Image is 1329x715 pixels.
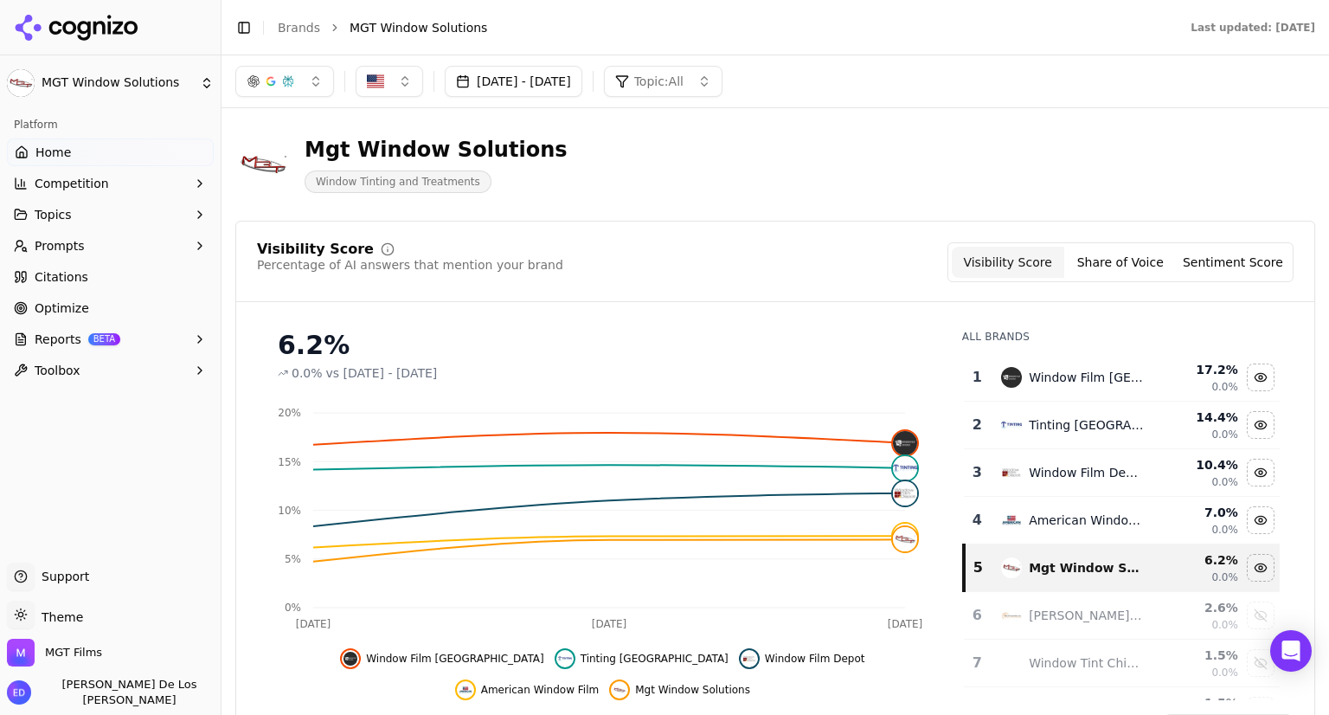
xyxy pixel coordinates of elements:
span: Citations [35,268,88,286]
button: Competition [7,170,214,197]
span: MGT Films [45,645,102,660]
span: Window Film [GEOGRAPHIC_DATA] [366,652,543,666]
span: Window Tinting and Treatments [305,171,491,193]
img: window film depot [893,481,917,506]
a: Brands [278,21,320,35]
span: 0.0% [1211,475,1238,489]
img: United States [367,73,384,90]
img: alan and associates [1001,605,1022,626]
button: Sentiment Score [1177,247,1289,278]
div: 3 [971,462,984,483]
div: 6.2 % [1158,551,1238,569]
button: Hide tinting chicago data [555,648,729,669]
span: BETA [88,333,120,345]
button: Hide window film depot data [739,648,865,669]
span: vs [DATE] - [DATE] [326,364,438,382]
img: MGT Window Solutions [235,137,291,192]
span: MGT Window Solutions [350,19,487,36]
div: 7.0 % [1158,504,1238,521]
span: Home [35,144,71,161]
span: Toolbox [35,362,80,379]
div: American Window Film [1029,512,1144,529]
div: Window Film [GEOGRAPHIC_DATA] [1029,369,1144,386]
nav: breadcrumb [278,19,1156,36]
span: 0.0% [1211,428,1238,441]
tr: 2tinting chicagoTinting [GEOGRAPHIC_DATA]14.4%0.0%Hide tinting chicago data [964,402,1280,449]
div: [PERSON_NAME] And Associates [1029,607,1144,624]
div: 10.4 % [1158,456,1238,473]
img: MGT Window Solutions [7,69,35,97]
div: Mgt Window Solutions [305,136,568,164]
div: Mgt Window Solutions [1029,559,1144,577]
div: 6.2% [278,330,928,361]
a: Optimize [7,294,214,322]
tr: 1window film chicagoWindow Film [GEOGRAPHIC_DATA]17.2%0.0%Hide window film chicago data [964,354,1280,402]
span: Competition [35,175,109,192]
tr: 7window tint chicagoWindow Tint Chicago1.5%0.0%Show window tint chicago data [964,640,1280,687]
div: 4 [971,510,984,531]
button: Hide american window film data [455,680,599,700]
img: american window film [893,524,917,548]
div: Open Intercom Messenger [1270,630,1312,672]
div: Window Film Depot [1029,464,1144,481]
div: Last updated: [DATE] [1191,21,1315,35]
span: 0.0% [292,364,323,382]
tr: 6alan and associates[PERSON_NAME] And Associates2.6%0.0%Show alan and associates data [964,592,1280,640]
span: 0.0% [1211,666,1238,680]
div: Percentage of AI answers that mention your brand [257,256,563,274]
tspan: [DATE] [296,618,331,630]
span: American Window Film [481,683,599,697]
span: Support [35,568,89,585]
tr: 4american window filmAmerican Window Film7.0%0.0%Hide american window film data [964,497,1280,544]
img: window film chicago [343,652,357,666]
img: mgt window solutions [893,527,917,551]
tspan: [DATE] [888,618,923,630]
div: 6 [971,605,984,626]
button: Visibility Score [952,247,1064,278]
button: Share of Voice [1064,247,1177,278]
a: Home [7,138,214,166]
img: window film depot [742,652,756,666]
tspan: 20% [278,407,301,419]
span: Reports [35,331,81,348]
tspan: 10% [278,505,301,517]
tr: 3window film depotWindow Film Depot10.4%0.0%Hide window film depot data [964,449,1280,497]
tspan: 15% [278,456,301,468]
img: MGT Films [7,639,35,667]
button: Open user button [7,677,214,708]
tspan: 0% [285,602,301,614]
div: 14.4 % [1158,409,1238,426]
span: 0.0% [1211,380,1238,394]
button: Toolbox [7,357,214,384]
span: MGT Window Solutions [42,75,193,91]
tspan: [DATE] [592,618,627,630]
button: Hide window film chicago data [340,648,543,669]
tr: 5mgt window solutionsMgt Window Solutions6.2%0.0%Hide mgt window solutions data [964,544,1280,592]
button: Hide window film chicago data [1247,364,1274,391]
div: Platform [7,111,214,138]
span: Window Film Depot [765,652,865,666]
span: Prompts [35,237,85,254]
button: Hide american window film data [1247,506,1274,534]
button: ReportsBETA [7,325,214,353]
button: Show window tint chicago data [1247,649,1274,677]
div: 1.5 % [1158,647,1238,664]
span: 0.0% [1211,570,1238,584]
img: Eloisa De Los Santos [7,680,31,705]
button: Hide window film depot data [1247,459,1274,486]
div: 2 [971,415,984,435]
span: Topic: All [634,73,684,90]
div: Tinting [GEOGRAPHIC_DATA] [1029,416,1144,434]
span: Optimize [35,300,89,317]
img: tinting chicago [558,652,572,666]
div: 1 [971,367,984,388]
img: mgt window solutions [1001,557,1022,578]
button: Prompts [7,232,214,260]
img: window film chicago [1001,367,1022,388]
img: mgt window solutions [613,683,626,697]
button: Show alan and associates data [1247,602,1274,629]
img: american window film [1001,510,1022,531]
button: Open organization switcher [7,639,102,667]
span: Mgt Window Solutions [635,683,750,697]
div: 7 [971,653,984,673]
